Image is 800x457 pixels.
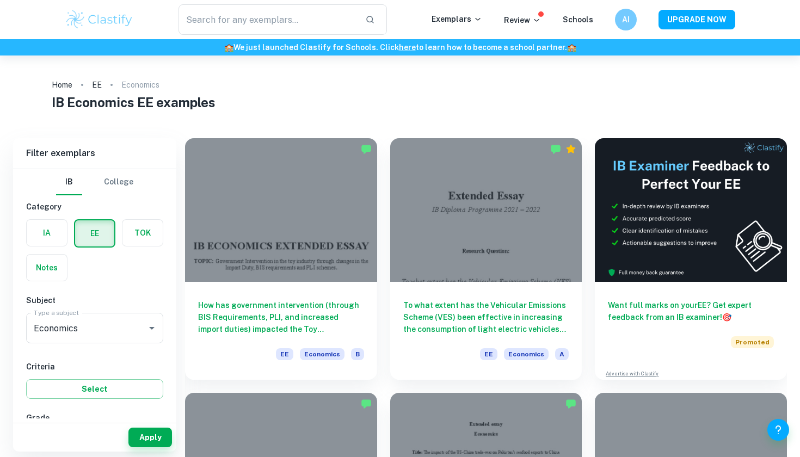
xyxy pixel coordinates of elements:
[52,77,72,92] a: Home
[224,43,233,52] span: 🏫
[399,43,416,52] a: here
[351,348,364,360] span: B
[121,79,159,91] p: Economics
[179,4,356,35] input: Search for any exemplars...
[567,43,576,52] span: 🏫
[52,92,748,112] h1: IB Economics EE examples
[550,144,561,155] img: Marked
[185,138,377,380] a: How has government intervention (through BIS Requirements, PLI, and increased import duties) impa...
[26,294,163,306] h6: Subject
[565,398,576,409] img: Marked
[198,299,364,335] h6: How has government intervention (through BIS Requirements, PLI, and increased import duties) impa...
[403,299,569,335] h6: To what extent has the Vehicular Emissions Scheme (VES) been effective in increasing the consumpt...
[620,14,632,26] h6: AI
[26,201,163,213] h6: Category
[606,370,659,378] a: Advertise with Clastify
[27,255,67,281] button: Notes
[75,220,114,246] button: EE
[767,419,789,441] button: Help and Feedback
[26,412,163,424] h6: Grade
[731,336,774,348] span: Promoted
[565,144,576,155] div: Premium
[563,15,593,24] a: Schools
[390,138,582,380] a: To what extent has the Vehicular Emissions Scheme (VES) been effective in increasing the consumpt...
[276,348,293,360] span: EE
[104,169,133,195] button: College
[608,299,774,323] h6: Want full marks on your EE ? Get expert feedback from an IB examiner!
[34,308,79,317] label: Type a subject
[26,361,163,373] h6: Criteria
[480,348,497,360] span: EE
[56,169,133,195] div: Filter type choice
[26,379,163,399] button: Select
[128,428,172,447] button: Apply
[595,138,787,282] img: Thumbnail
[722,313,731,322] span: 🎯
[361,398,372,409] img: Marked
[122,220,163,246] button: TOK
[65,9,134,30] img: Clastify logo
[615,9,637,30] button: AI
[144,320,159,336] button: Open
[504,348,549,360] span: Economics
[555,348,569,360] span: A
[27,220,67,246] button: IA
[432,13,482,25] p: Exemplars
[361,144,372,155] img: Marked
[56,169,82,195] button: IB
[92,77,102,92] a: EE
[300,348,344,360] span: Economics
[2,41,798,53] h6: We just launched Clastify for Schools. Click to learn how to become a school partner.
[595,138,787,380] a: Want full marks on yourEE? Get expert feedback from an IB examiner!PromotedAdvertise with Clastify
[13,138,176,169] h6: Filter exemplars
[659,10,735,29] button: UPGRADE NOW
[504,14,541,26] p: Review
